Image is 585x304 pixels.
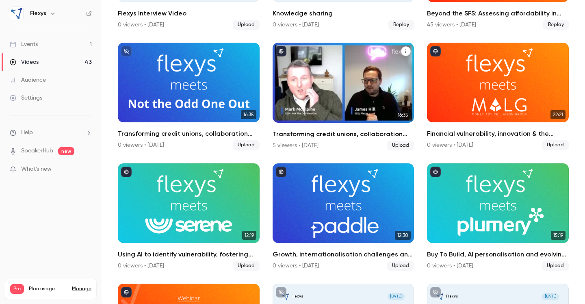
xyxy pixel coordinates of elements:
a: 16:35Transforming credit unions, collaboration and financial inclusion: Flexys meets Not the Odd ... [273,43,414,150]
button: published [276,167,286,177]
iframe: Noticeable Trigger [82,166,92,173]
div: 0 viewers • [DATE] [273,21,319,29]
div: Events [10,40,38,48]
button: published [430,46,441,56]
h2: Buy To Build, AI personalisation and evolving expectations: Flexys meets [PERSON_NAME] [427,250,569,259]
h2: Using AI to identify vulnerability, fostering trust and making data-driven decisions: Flexys meet... [118,250,260,259]
h2: Financial vulnerability, innovation & the future of debt support: [PERSON_NAME] meets MALG [427,129,569,139]
button: published [121,287,132,297]
h2: Transforming credit unions, collaboration and financial inclusion: Flexys meets Not the Odd One Out [118,129,260,139]
a: 16:35Transforming credit unions, collaboration and financial inclusion: Flexys meets Not the Odd ... [118,43,260,150]
span: [DATE] [388,293,405,300]
li: Transforming credit unions, collaboration and financial inclusion: Flexys meets Not the Odd One Out [118,43,260,150]
a: Manage [72,286,91,292]
h2: Flexys Interview Video [118,9,260,18]
div: 5 viewers • [DATE] [273,141,318,150]
span: What's new [21,165,52,174]
li: Transforming credit unions, collaboration and financial inclusion: Flexys meets Not the Odd One Out [273,43,414,150]
span: Upload [387,141,414,150]
h6: Flexys [30,9,46,17]
button: unpublished [121,46,132,56]
button: unpublished [430,287,441,297]
div: 0 viewers • [DATE] [118,21,164,29]
div: 45 viewers • [DATE] [427,21,476,29]
div: 0 viewers • [DATE] [118,141,164,149]
span: Upload [233,140,260,150]
li: Buy To Build, AI personalisation and evolving expectations: Flexys meets Plumery [427,163,569,271]
div: Videos [10,58,39,66]
div: 0 viewers • [DATE] [427,262,473,270]
li: help-dropdown-opener [10,128,92,137]
h2: Transforming credit unions, collaboration and financial inclusion: Flexys meets Not the Odd One Out [273,129,414,139]
a: SpeakerHub [21,147,53,155]
a: 22:21Financial vulnerability, innovation & the future of debt support: [PERSON_NAME] meets MALG0 ... [427,43,569,150]
span: 16:35 [395,111,411,119]
span: Replay [388,20,414,30]
div: Audience [10,76,46,84]
span: [DATE] [542,293,559,300]
span: Upload [387,261,414,271]
button: published [121,167,132,177]
li: Financial vulnerability, innovation & the future of debt support: Flexys meets MALG [427,43,569,150]
div: 0 viewers • [DATE] [273,262,319,270]
button: published [276,46,286,56]
span: Upload [542,140,569,150]
span: 22:21 [550,110,565,119]
span: Replay [543,20,569,30]
li: Growth, internationalisation challenges and customer-centric product development: Flexys meets Pa... [273,163,414,271]
span: Upload [233,261,260,271]
div: 0 viewers • [DATE] [118,262,164,270]
span: 12:30 [395,231,411,240]
h2: Growth, internationalisation challenges and customer-centric product development: Flexys meets Pa... [273,250,414,259]
span: 16:35 [241,110,256,119]
h2: Beyond the SFS: Assessing affordability in [DATE] financial reality [427,9,569,18]
span: Plan usage [29,286,67,292]
a: 12:19Using AI to identify vulnerability, fostering trust and making data-driven decisions: Flexys... [118,163,260,271]
p: Flexys [291,294,303,299]
p: Flexys [446,294,458,299]
div: 0 viewers • [DATE] [427,141,473,149]
div: Settings [10,94,42,102]
a: 12:30Growth, internationalisation challenges and customer-centric product development: Flexys mee... [273,163,414,271]
span: 12:19 [242,231,256,240]
h2: Knowledge sharing [273,9,414,18]
span: 15:19 [551,231,565,240]
span: Pro [10,284,24,294]
span: Help [21,128,33,137]
button: unpublished [276,287,286,297]
span: Upload [233,20,260,30]
span: Upload [542,261,569,271]
button: published [430,167,441,177]
img: Flexys [10,7,23,20]
a: 15:19Buy To Build, AI personalisation and evolving expectations: Flexys meets [PERSON_NAME]0 view... [427,163,569,271]
span: new [58,147,74,155]
li: Using AI to identify vulnerability, fostering trust and making data-driven decisions: Flexys meet... [118,163,260,271]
